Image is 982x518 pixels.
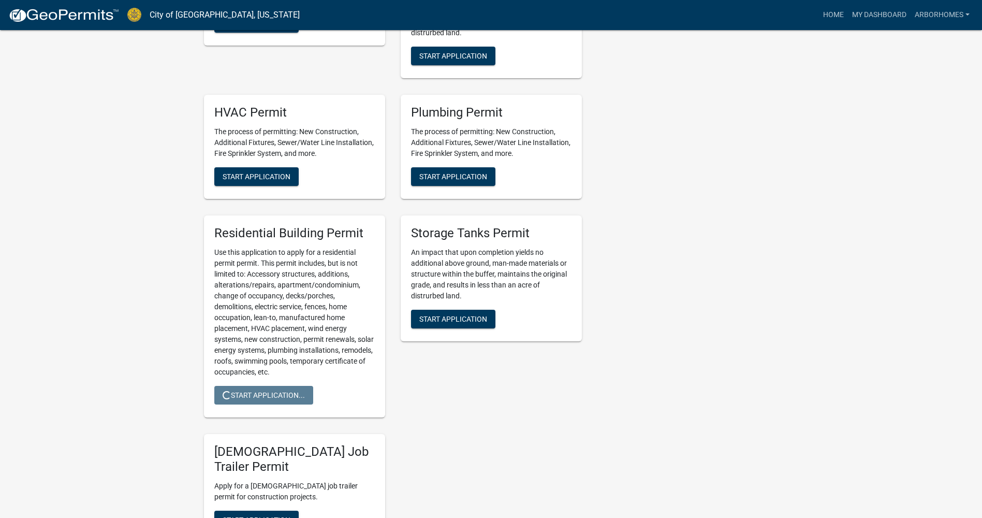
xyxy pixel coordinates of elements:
[419,52,487,60] span: Start Application
[848,5,911,25] a: My Dashboard
[214,126,375,159] p: The process of permitting: New Construction, Additional Fixtures, Sewer/Water Line Installation, ...
[150,6,300,24] a: City of [GEOGRAPHIC_DATA], [US_STATE]
[411,247,571,301] p: An impact that upon completion yields no additional above ground, man-made materials or structure...
[411,310,495,328] button: Start Application
[411,47,495,65] button: Start Application
[411,167,495,186] button: Start Application
[411,226,571,241] h5: Storage Tanks Permit
[819,5,848,25] a: Home
[214,167,299,186] button: Start Application
[911,5,974,25] a: ArborHomes
[411,105,571,120] h5: Plumbing Permit
[419,172,487,181] span: Start Application
[214,386,313,405] button: Start Application...
[214,105,375,120] h5: HVAC Permit
[223,391,305,399] span: Start Application...
[214,247,375,378] p: Use this application to apply for a residential permit permit. This permit includes, but is not l...
[214,226,375,241] h5: Residential Building Permit
[127,8,141,22] img: City of Jeffersonville, Indiana
[214,444,375,474] h5: [DEMOGRAPHIC_DATA] Job Trailer Permit
[419,315,487,323] span: Start Application
[411,126,571,159] p: The process of permitting: New Construction, Additional Fixtures, Sewer/Water Line Installation, ...
[223,172,290,181] span: Start Application
[214,481,375,502] p: Apply for a [DEMOGRAPHIC_DATA] job trailer permit for construction projects.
